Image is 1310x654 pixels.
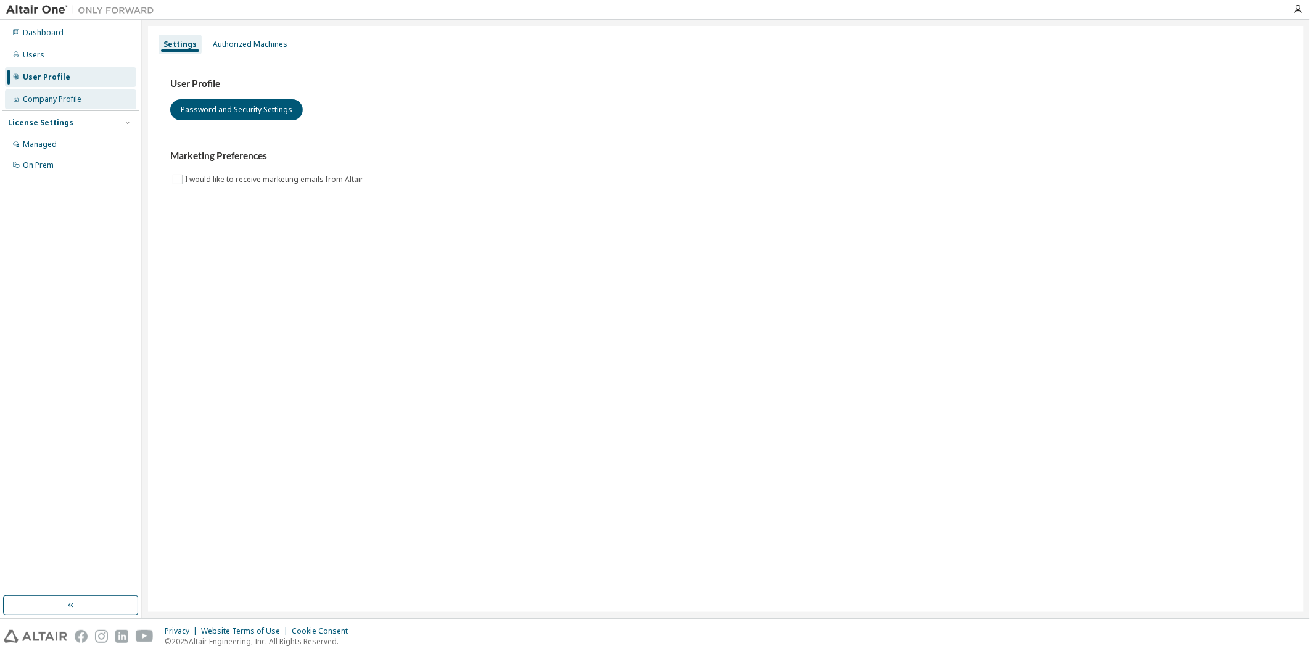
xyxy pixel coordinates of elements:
div: Website Terms of Use [201,626,292,636]
img: Altair One [6,4,160,16]
img: altair_logo.svg [4,630,67,643]
button: Password and Security Settings [170,99,303,120]
div: Privacy [165,626,201,636]
img: instagram.svg [95,630,108,643]
img: linkedin.svg [115,630,128,643]
h3: Marketing Preferences [170,150,1282,162]
div: Company Profile [23,94,81,104]
div: Dashboard [23,28,64,38]
h3: User Profile [170,78,1282,90]
div: Users [23,50,44,60]
div: License Settings [8,118,73,128]
img: facebook.svg [75,630,88,643]
div: Settings [163,39,197,49]
div: Managed [23,139,57,149]
p: © 2025 Altair Engineering, Inc. All Rights Reserved. [165,636,355,647]
img: youtube.svg [136,630,154,643]
div: On Prem [23,160,54,170]
label: I would like to receive marketing emails from Altair [185,172,366,187]
div: User Profile [23,72,70,82]
div: Cookie Consent [292,626,355,636]
div: Authorized Machines [213,39,287,49]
